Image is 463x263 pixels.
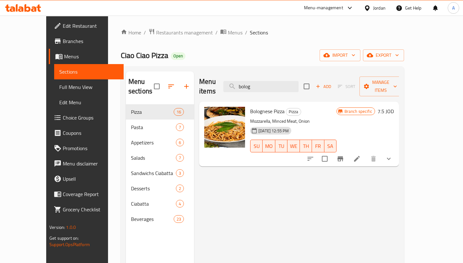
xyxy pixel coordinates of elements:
span: Select to update [318,152,331,165]
span: Add item [313,82,334,91]
span: 6 [176,140,184,146]
span: Menu disclaimer [63,160,119,167]
a: Grocery Checklist [49,202,124,217]
h6: 7.5 JOD [378,107,394,116]
div: Pizza16 [126,104,194,120]
span: Branch specific [342,108,375,114]
div: Open [171,52,185,60]
a: Restaurants management [148,28,213,37]
div: Sandwichs Ciabatta3 [126,165,194,181]
span: export [368,51,399,59]
span: 1.0.0 [66,223,76,231]
button: Manage items [359,77,402,96]
button: SA [324,140,336,152]
span: Ciao Ciao Pizza [121,48,168,62]
button: sort-choices [303,151,318,166]
h2: Menu items [199,77,216,96]
a: Coverage Report [49,186,124,202]
span: 2 [176,186,184,192]
span: Upsell [63,175,119,183]
span: Select section first [334,82,359,91]
span: Open [171,53,185,59]
button: SU [250,140,263,152]
nav: Menu sections [126,102,194,229]
span: Sections [59,68,119,76]
p: Mozzarella, Minced Meat, Onion [250,117,336,125]
span: Beverages [131,215,174,223]
div: Sandwichs Ciabatta [131,169,176,177]
div: items [176,154,184,162]
a: Home [121,29,141,36]
a: Support.OpsPlatform [49,240,90,249]
div: Salads7 [126,150,194,165]
div: Beverages23 [126,211,194,227]
div: items [176,169,184,177]
li: / [144,29,146,36]
span: Pizza [286,108,301,115]
span: 16 [174,109,184,115]
a: Upsell [49,171,124,186]
button: Branch-specific-item [333,151,348,166]
div: Desserts2 [126,181,194,196]
span: WE [290,142,297,151]
span: Appetizers [131,139,176,146]
a: Coupons [49,125,124,141]
button: import [320,49,360,61]
h2: Menu sections [128,77,154,96]
button: delete [366,151,381,166]
div: items [174,215,184,223]
div: Menu-management [304,4,343,12]
a: Promotions [49,141,124,156]
div: Pasta7 [126,120,194,135]
span: Promotions [63,144,119,152]
a: Menus [49,49,124,64]
span: Edit Restaurant [63,22,119,30]
span: SU [253,142,260,151]
li: / [215,29,218,36]
div: Appetizers6 [126,135,194,150]
span: Salads [131,154,176,162]
button: WE [287,140,300,152]
button: MO [263,140,275,152]
img: Bolognese Pizza [204,107,245,148]
div: items [174,108,184,116]
span: [DATE] 12:55 PM [256,128,291,134]
button: export [363,49,404,61]
span: MO [265,142,273,151]
span: FR [315,142,322,151]
a: Sections [54,64,124,79]
input: search [223,81,299,92]
span: import [325,51,355,59]
span: Version: [49,223,65,231]
a: Menus [220,28,242,37]
span: A [452,4,455,11]
span: Grocery Checklist [63,206,119,213]
span: 3 [176,170,184,176]
span: 4 [176,201,184,207]
div: Pizza [286,108,301,116]
span: TH [302,142,309,151]
button: show more [381,151,396,166]
span: Pasta [131,123,176,131]
button: Add [313,82,334,91]
div: Ciabatta4 [126,196,194,211]
a: Full Menu View [54,79,124,95]
span: Select all sections [150,80,163,93]
div: Jordan [373,4,386,11]
span: Restaurants management [156,29,213,36]
span: Get support on: [49,234,79,242]
span: Coverage Report [63,190,119,198]
span: Choice Groups [63,114,119,121]
a: Choice Groups [49,110,124,125]
span: Ciabatta [131,200,176,208]
div: Pizza [131,108,174,116]
span: 23 [174,216,184,222]
div: items [176,139,184,146]
div: items [176,123,184,131]
span: 7 [176,155,184,161]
